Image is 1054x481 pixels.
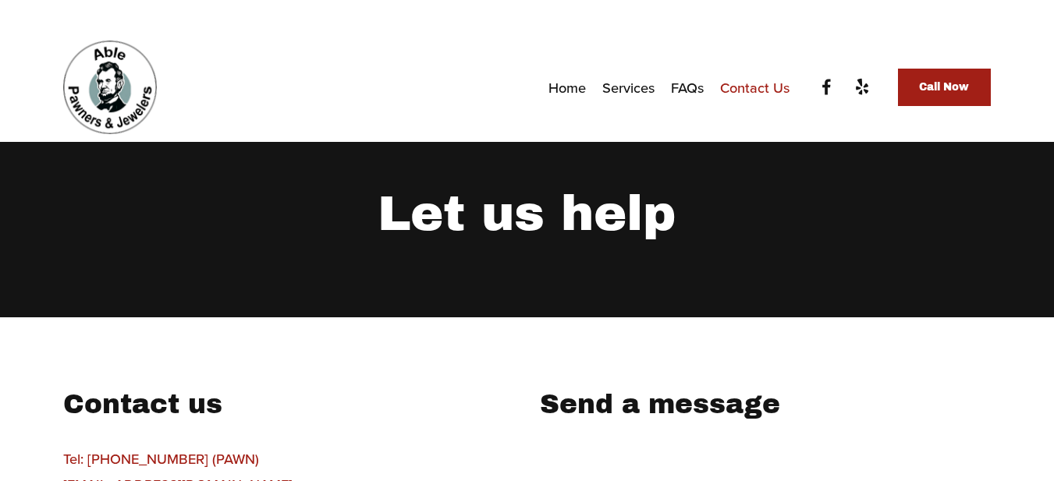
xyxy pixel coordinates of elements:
h1: Let us help [295,183,758,244]
a: Tel: [PHONE_NUMBER] (PAWN) [63,448,259,469]
h3: Contact us [63,387,435,423]
a: Facebook [817,77,836,97]
a: Services [602,73,655,101]
img: Able Pawn Shop [63,41,157,134]
a: FAQs [671,73,704,101]
h3: Send a message [540,387,990,423]
a: Contact Us [720,73,790,101]
a: Call Now [898,69,991,106]
a: Yelp [852,77,871,97]
a: Home [548,73,586,101]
